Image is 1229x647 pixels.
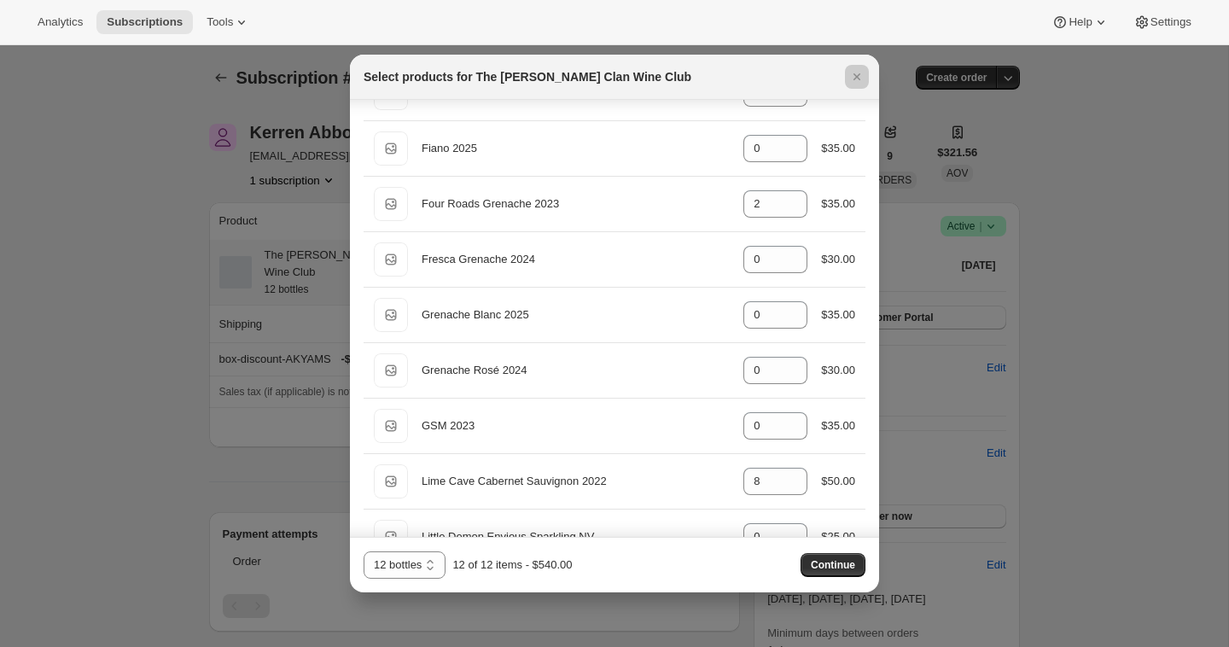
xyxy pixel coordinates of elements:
button: Subscriptions [96,10,193,34]
div: Grenache Rosé 2024 [422,362,730,379]
span: Help [1069,15,1092,29]
button: Continue [801,553,865,577]
div: $25.00 [821,528,855,545]
button: Close [845,65,869,89]
div: GSM 2023 [422,417,730,434]
div: 12 of 12 items - $540.00 [452,557,572,574]
button: Analytics [27,10,93,34]
div: $50.00 [821,473,855,490]
span: Analytics [38,15,83,29]
button: Help [1041,10,1119,34]
div: $35.00 [821,140,855,157]
h2: Select products for The [PERSON_NAME] Clan Wine Club [364,68,691,85]
div: $35.00 [821,195,855,213]
div: Lime Cave Cabernet Sauvignon 2022 [422,473,730,490]
div: Four Roads Grenache 2023 [422,195,730,213]
button: Tools [196,10,260,34]
span: Subscriptions [107,15,183,29]
div: Little Demon Envious Sparkling NV [422,528,730,545]
div: $30.00 [821,362,855,379]
div: Fiano 2025 [422,140,730,157]
div: $30.00 [821,251,855,268]
button: Settings [1123,10,1202,34]
span: Continue [811,558,855,572]
div: Fresca Grenache 2024 [422,251,730,268]
div: Grenache Blanc 2025 [422,306,730,323]
span: Tools [207,15,233,29]
div: $35.00 [821,417,855,434]
div: $35.00 [821,306,855,323]
span: Settings [1150,15,1191,29]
